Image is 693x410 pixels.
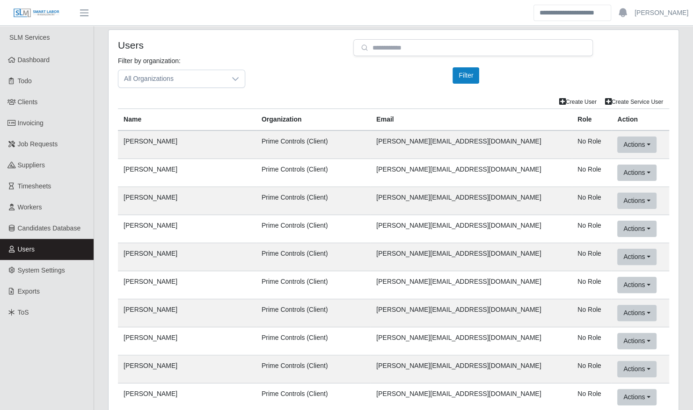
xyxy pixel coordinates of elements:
td: [PERSON_NAME][EMAIL_ADDRESS][DOMAIN_NAME] [371,271,572,299]
span: System Settings [18,266,65,274]
td: No Role [572,327,612,355]
th: Role [572,109,612,131]
td: [PERSON_NAME] [118,159,256,187]
td: [PERSON_NAME] [118,130,256,159]
td: No Role [572,299,612,327]
span: All Organizations [118,70,226,87]
th: Action [612,109,669,131]
button: Actions [617,305,656,321]
button: Actions [617,165,656,181]
td: [PERSON_NAME] [118,243,256,271]
a: Create Service User [601,95,667,108]
td: Prime Controls (Client) [256,271,371,299]
button: Actions [617,389,656,405]
td: [PERSON_NAME] [118,271,256,299]
td: [PERSON_NAME][EMAIL_ADDRESS][DOMAIN_NAME] [371,327,572,355]
td: No Role [572,130,612,159]
td: No Role [572,215,612,243]
h4: Users [118,39,339,51]
td: Prime Controls (Client) [256,187,371,215]
td: Prime Controls (Client) [256,159,371,187]
td: Prime Controls (Client) [256,355,371,383]
button: Actions [617,277,656,293]
td: No Role [572,159,612,187]
span: Invoicing [18,119,44,127]
span: Workers [18,203,42,211]
button: Actions [617,249,656,265]
td: No Role [572,243,612,271]
td: [PERSON_NAME] [118,299,256,327]
button: Filter [452,67,479,84]
img: SLM Logo [13,8,60,18]
button: Actions [617,333,656,349]
td: [PERSON_NAME] [118,327,256,355]
td: [PERSON_NAME][EMAIL_ADDRESS][DOMAIN_NAME] [371,159,572,187]
span: Users [18,245,35,253]
td: [PERSON_NAME] [118,355,256,383]
th: Email [371,109,572,131]
td: [PERSON_NAME][EMAIL_ADDRESS][DOMAIN_NAME] [371,355,572,383]
td: [PERSON_NAME][EMAIL_ADDRESS][DOMAIN_NAME] [371,243,572,271]
th: Organization [256,109,371,131]
td: [PERSON_NAME] [118,187,256,215]
td: [PERSON_NAME][EMAIL_ADDRESS][DOMAIN_NAME] [371,299,572,327]
td: No Role [572,355,612,383]
span: Job Requests [18,140,58,148]
span: ToS [18,309,29,316]
span: SLM Services [9,34,50,41]
button: Actions [617,361,656,377]
span: Candidates Database [18,224,81,232]
button: Actions [617,193,656,209]
td: [PERSON_NAME][EMAIL_ADDRESS][DOMAIN_NAME] [371,130,572,159]
span: Suppliers [18,161,45,169]
td: [PERSON_NAME][EMAIL_ADDRESS][DOMAIN_NAME] [371,215,572,243]
button: Actions [617,221,656,237]
button: Actions [617,137,656,153]
td: Prime Controls (Client) [256,299,371,327]
td: [PERSON_NAME] [118,215,256,243]
label: Filter by organization: [118,56,181,66]
td: Prime Controls (Client) [256,243,371,271]
span: Exports [18,288,40,295]
td: No Role [572,187,612,215]
span: Dashboard [18,56,50,64]
td: Prime Controls (Client) [256,327,371,355]
input: Search [533,5,611,21]
span: Todo [18,77,32,85]
span: Timesheets [18,182,51,190]
td: [PERSON_NAME][EMAIL_ADDRESS][DOMAIN_NAME] [371,187,572,215]
span: Clients [18,98,38,106]
td: Prime Controls (Client) [256,130,371,159]
td: No Role [572,271,612,299]
td: Prime Controls (Client) [256,215,371,243]
th: Name [118,109,256,131]
a: Create User [555,95,601,108]
a: [PERSON_NAME] [635,8,688,18]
